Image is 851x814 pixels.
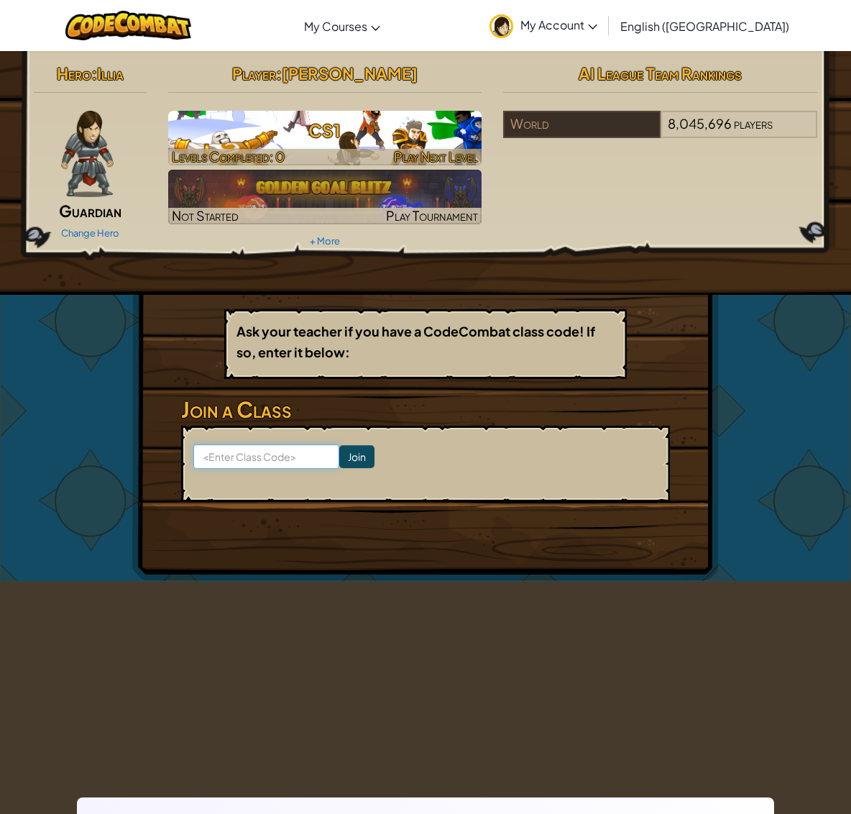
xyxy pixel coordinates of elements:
a: My Account [482,3,604,48]
a: Play Next Level [168,111,482,165]
span: players [734,115,773,132]
a: World8,045,696players [503,124,817,141]
h3: CS1 [168,114,482,147]
a: + More [310,235,340,247]
span: Guardian [59,201,121,221]
a: Not StartedPlay Tournament [168,170,482,224]
a: Change Hero [61,227,119,239]
img: Golden Goal [168,170,482,224]
span: : [276,63,282,83]
b: Ask your teacher if you have a CodeCombat class code! If so, enter it below: [236,323,595,360]
img: avatar [489,14,513,38]
span: Levels Completed: 0 [172,148,285,165]
img: guardian-pose.png [61,111,114,197]
span: 8,045,696 [668,115,732,132]
span: AI League Team Rankings [579,63,742,83]
span: English ([GEOGRAPHIC_DATA]) [620,19,789,34]
img: CodeCombat logo [65,11,191,40]
span: My Account [520,17,597,32]
span: My Courses [304,19,367,34]
input: Join [339,445,374,468]
span: Hero [57,63,91,83]
a: English ([GEOGRAPHIC_DATA]) [613,6,796,45]
span: Illia [97,63,124,83]
span: Play Tournament [386,207,478,224]
span: Player [232,63,276,83]
a: My Courses [297,6,387,45]
input: <Enter Class Code> [193,444,339,469]
div: World [503,111,660,138]
span: Not Started [172,207,239,224]
h3: Join a Class [181,393,670,426]
span: [PERSON_NAME] [282,63,418,83]
span: Play Next Level [394,148,478,165]
img: CS1 [168,111,482,165]
span: : [91,63,97,83]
